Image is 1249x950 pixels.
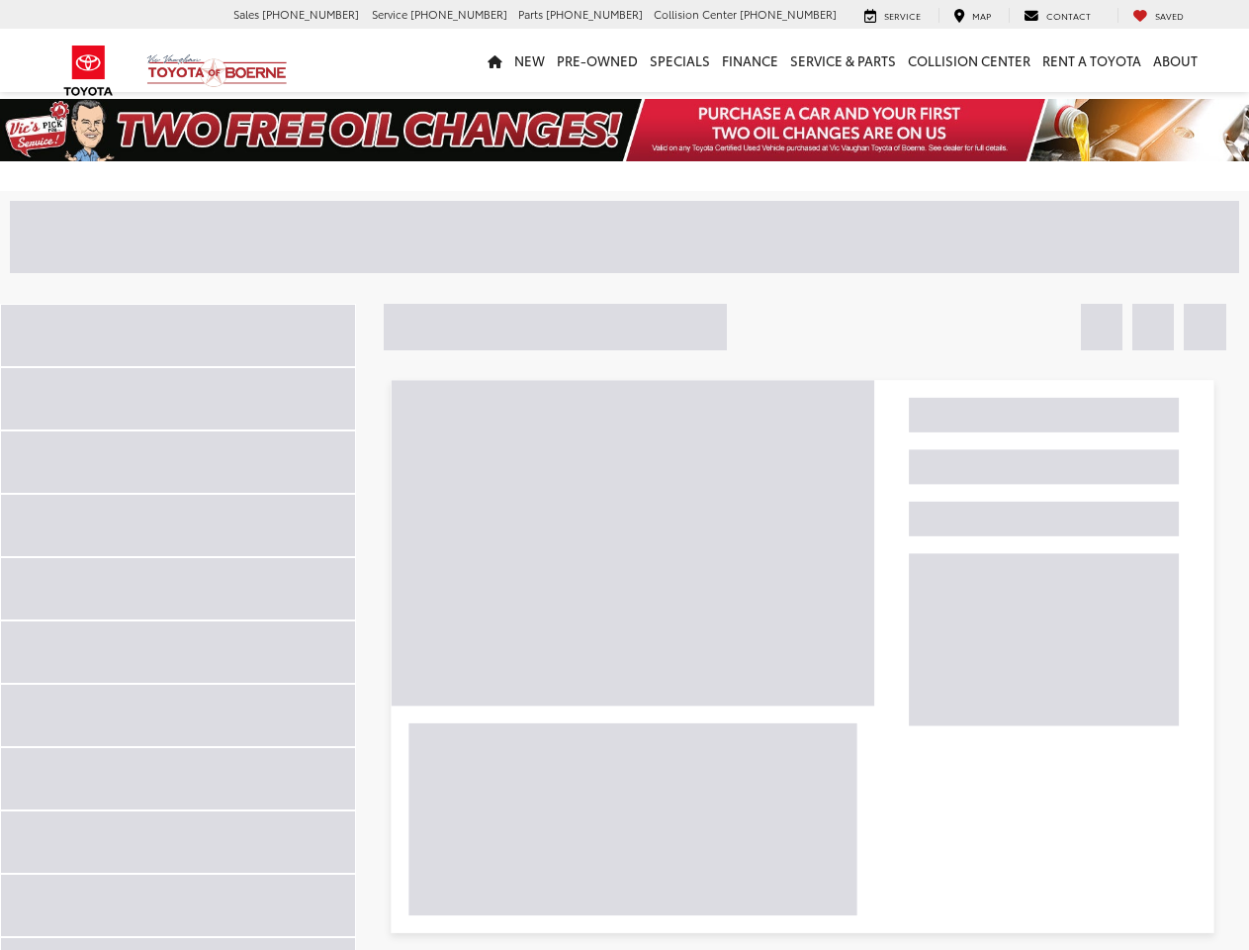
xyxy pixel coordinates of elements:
[716,29,784,92] a: Finance
[262,6,359,22] span: [PHONE_NUMBER]
[849,8,936,24] a: Service
[551,29,644,92] a: Pre-Owned
[51,39,126,103] img: Toyota
[644,29,716,92] a: Specials
[546,6,643,22] span: [PHONE_NUMBER]
[518,6,543,22] span: Parts
[146,53,288,88] img: Vic Vaughan Toyota of Boerne
[233,6,259,22] span: Sales
[1036,29,1147,92] a: Rent a Toyota
[482,29,508,92] a: Home
[410,6,507,22] span: [PHONE_NUMBER]
[784,29,902,92] a: Service & Parts: Opens in a new tab
[508,29,551,92] a: New
[902,29,1036,92] a: Collision Center
[1009,8,1106,24] a: Contact
[1117,8,1199,24] a: My Saved Vehicles
[654,6,737,22] span: Collision Center
[372,6,407,22] span: Service
[1046,9,1091,22] span: Contact
[1147,29,1204,92] a: About
[938,8,1006,24] a: Map
[972,9,991,22] span: Map
[884,9,921,22] span: Service
[740,6,837,22] span: [PHONE_NUMBER]
[1155,9,1184,22] span: Saved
